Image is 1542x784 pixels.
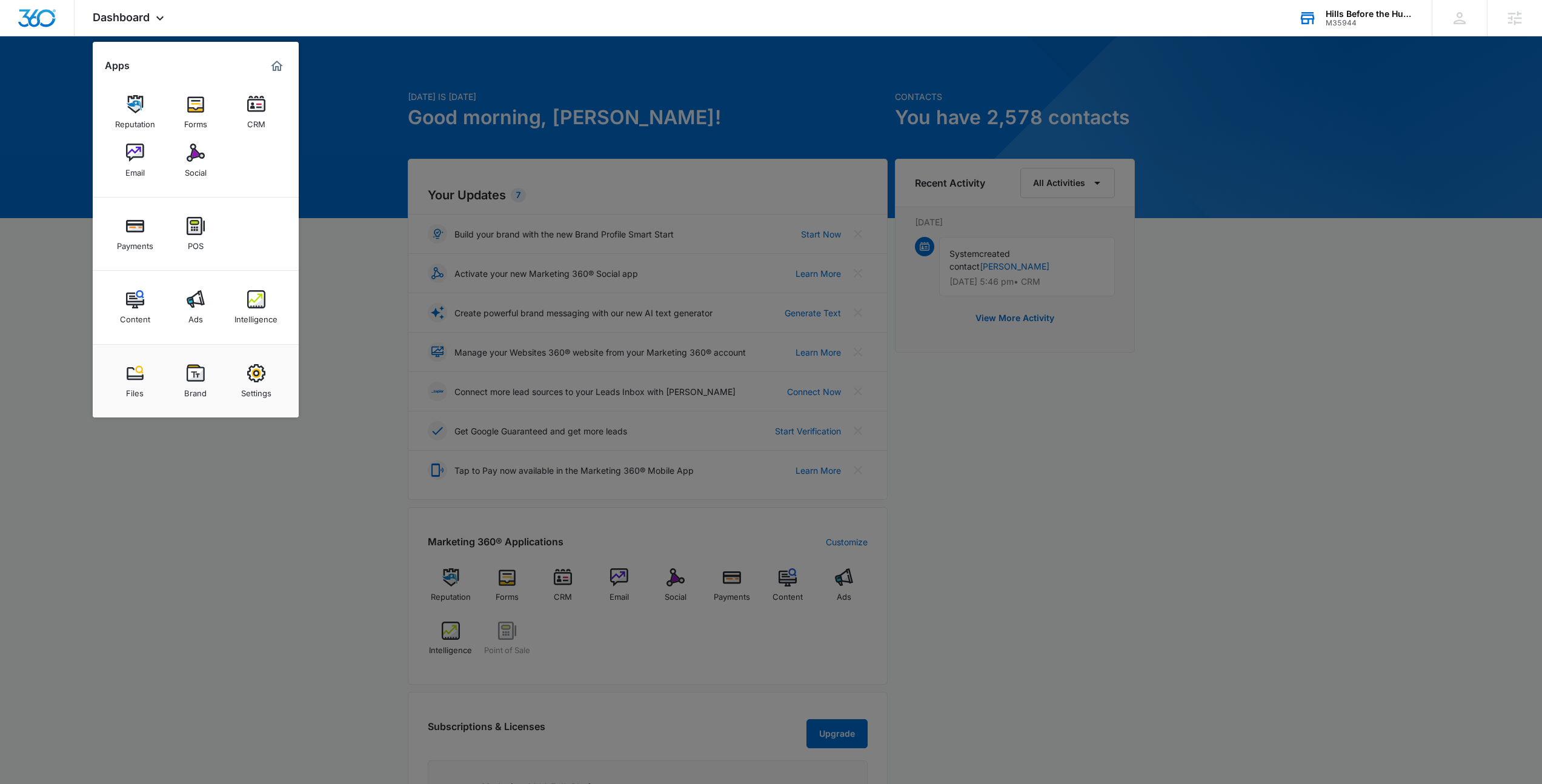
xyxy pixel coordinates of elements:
[234,308,277,324] div: Intelligence
[233,89,279,135] a: CRM
[267,56,287,76] a: Marketing 360® Dashboard
[117,235,153,251] div: Payments
[120,308,150,324] div: Content
[173,138,219,184] a: Social
[126,382,144,398] div: Files
[173,211,219,257] a: POS
[105,60,130,71] h2: Apps
[115,113,155,129] div: Reputation
[188,308,203,324] div: Ads
[185,162,207,178] div: Social
[173,284,219,330] a: Ads
[112,138,158,184] a: Email
[125,162,145,178] div: Email
[184,382,207,398] div: Brand
[184,113,207,129] div: Forms
[173,89,219,135] a: Forms
[112,358,158,404] a: Files
[112,211,158,257] a: Payments
[112,284,158,330] a: Content
[173,358,219,404] a: Brand
[233,284,279,330] a: Intelligence
[247,113,265,129] div: CRM
[112,89,158,135] a: Reputation
[241,382,271,398] div: Settings
[188,235,204,251] div: POS
[93,11,150,24] span: Dashboard
[1326,9,1414,19] div: account name
[1326,19,1414,27] div: account id
[233,358,279,404] a: Settings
